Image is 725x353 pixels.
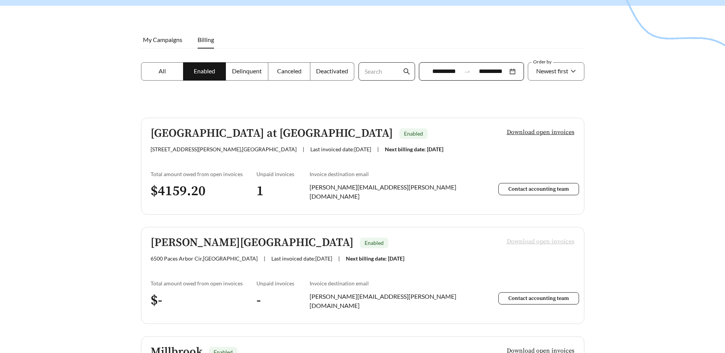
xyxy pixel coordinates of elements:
[151,236,354,249] h5: [PERSON_NAME][GEOGRAPHIC_DATA]
[508,295,569,302] span: Contact accounting team
[151,171,257,177] div: Total amount owed from open invoices
[151,146,297,152] span: [STREET_ADDRESS][PERSON_NAME] , [GEOGRAPHIC_DATA]
[271,255,332,262] span: Last invoiced date: [DATE]
[310,146,371,152] span: Last invoiced date: [DATE]
[256,280,310,287] div: Unpaid invoices
[316,67,348,74] span: Deactivated
[151,255,258,262] span: 6500 Paces Arbor Cir , [GEOGRAPHIC_DATA]
[507,128,574,137] span: Download open invoices
[194,67,215,74] span: Enabled
[151,280,257,287] div: Total amount owed from open invoices
[346,255,404,262] span: Next billing date: [DATE]
[151,292,257,309] h3: $ -
[464,68,471,75] span: to
[151,127,393,140] h5: [GEOGRAPHIC_DATA] at [GEOGRAPHIC_DATA]
[143,36,182,43] span: My Campaigns
[385,146,443,152] span: Next billing date: [DATE]
[310,292,469,310] div: [PERSON_NAME][EMAIL_ADDRESS][PERSON_NAME][DOMAIN_NAME]
[508,186,569,193] span: Contact accounting team
[310,183,469,201] div: [PERSON_NAME][EMAIL_ADDRESS][PERSON_NAME][DOMAIN_NAME]
[159,67,166,74] span: All
[232,67,262,74] span: Delinquent
[256,171,310,177] div: Unpaid invoices
[264,255,265,262] span: |
[256,292,310,309] h3: -
[501,126,575,142] button: Download open invoices
[501,235,575,251] button: Download open invoices
[198,36,214,43] span: Billing
[256,183,310,200] h3: 1
[141,227,584,324] a: [PERSON_NAME][GEOGRAPHIC_DATA]Enabled6500 Paces Arbor Cir,[GEOGRAPHIC_DATA]|Last invoiced date:[D...
[338,255,340,262] span: |
[151,183,257,200] h3: $ 4159.20
[498,183,579,195] button: Contact accounting team
[141,118,584,215] a: [GEOGRAPHIC_DATA] at [GEOGRAPHIC_DATA]Enabled[STREET_ADDRESS][PERSON_NAME],[GEOGRAPHIC_DATA]|Last...
[277,67,302,74] span: Canceled
[536,67,568,74] span: Newest first
[365,240,384,246] span: Enabled
[377,146,379,152] span: |
[464,68,471,75] span: swap-right
[310,280,469,287] div: Invoice destination email
[498,292,579,304] button: Contact accounting team
[403,68,410,75] span: search
[310,171,469,177] div: Invoice destination email
[404,130,423,137] span: Enabled
[303,146,304,152] span: |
